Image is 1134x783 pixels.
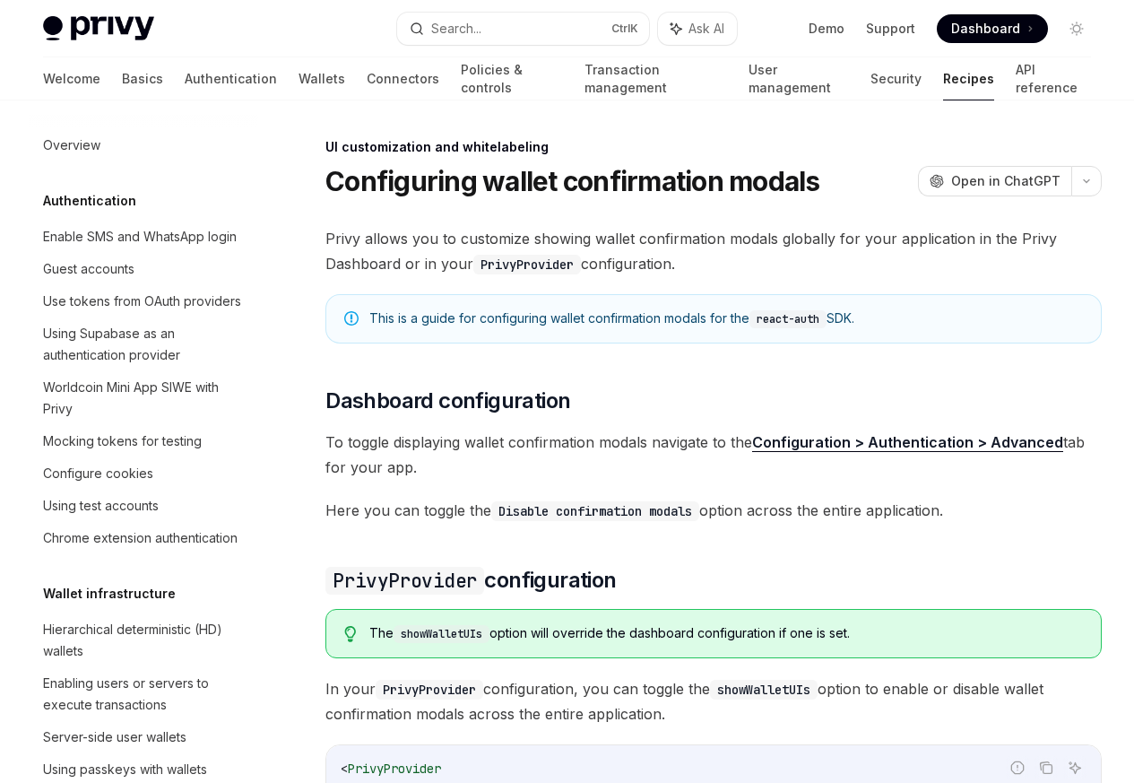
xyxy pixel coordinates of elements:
div: Server-side user wallets [43,726,186,748]
a: Overview [29,129,258,161]
a: Configuration > Authentication > Advanced [752,433,1063,452]
a: Guest accounts [29,253,258,285]
a: Demo [809,20,844,38]
a: Welcome [43,57,100,100]
code: showWalletUIs [710,680,818,700]
h1: Configuring wallet confirmation modals [325,165,820,197]
a: Enable SMS and WhatsApp login [29,221,258,253]
code: PrivyProvider [325,567,484,595]
div: Using Supabase as an authentication provider [43,323,247,366]
a: Recipes [943,57,994,100]
a: Hierarchical deterministic (HD) wallets [29,613,258,667]
a: Security [870,57,922,100]
button: Open in ChatGPT [918,166,1071,196]
span: Open in ChatGPT [951,172,1060,190]
a: Worldcoin Mini App SIWE with Privy [29,371,258,425]
span: In your configuration, you can toggle the option to enable or disable wallet confirmation modals ... [325,676,1102,726]
h5: Authentication [43,190,136,212]
code: PrivyProvider [376,680,483,700]
div: Guest accounts [43,258,134,280]
button: Ask AI [1063,756,1086,779]
span: Dashboard [951,20,1020,38]
a: Configure cookies [29,457,258,490]
a: Chrome extension authentication [29,522,258,554]
a: API reference [1016,57,1091,100]
a: Server-side user wallets [29,721,258,753]
span: Ask AI [688,20,724,38]
code: PrivyProvider [473,255,581,274]
button: Copy the contents from the code block [1034,756,1058,779]
span: Here you can toggle the option across the entire application. [325,498,1102,523]
span: < [341,761,348,777]
span: To toggle displaying wallet confirmation modals navigate to the tab for your app. [325,430,1102,480]
div: Worldcoin Mini App SIWE with Privy [43,377,247,420]
span: PrivyProvider [348,761,441,777]
div: Search... [431,18,481,39]
div: This is a guide for configuring wallet confirmation modals for the SDK. [369,309,1083,328]
a: Dashboard [937,14,1048,43]
a: User management [749,57,850,100]
h5: Wallet infrastructure [43,583,176,605]
img: light logo [43,16,154,41]
div: UI customization and whitelabeling [325,138,1102,156]
span: Ctrl K [611,22,638,36]
button: Report incorrect code [1006,756,1029,779]
div: Hierarchical deterministic (HD) wallets [43,619,247,662]
span: Privy allows you to customize showing wallet confirmation modals globally for your application in... [325,226,1102,276]
code: react-auth [749,310,827,328]
button: Toggle dark mode [1062,14,1091,43]
a: Connectors [367,57,439,100]
a: Transaction management [584,57,726,100]
a: Wallets [299,57,345,100]
a: Policies & controls [461,57,563,100]
div: Chrome extension authentication [43,527,238,549]
span: Dashboard configuration [325,387,570,415]
div: Overview [43,135,100,156]
a: Authentication [185,57,277,100]
button: Ask AI [658,13,737,45]
a: Using Supabase as an authentication provider [29,318,258,371]
div: Enable SMS and WhatsApp login [43,226,237,248]
div: The option will override the dashboard configuration if one is set. [369,624,1083,643]
a: Basics [122,57,163,100]
a: Use tokens from OAuth providers [29,285,258,318]
div: Using passkeys with wallets [43,759,207,780]
a: Mocking tokens for testing [29,425,258,457]
div: Use tokens from OAuth providers [43,291,241,312]
code: showWalletUIs [394,625,489,643]
a: Enabling users or servers to execute transactions [29,667,258,721]
div: Configure cookies [43,463,153,484]
button: Search...CtrlK [397,13,649,45]
span: configuration [325,566,616,595]
svg: Note [344,311,359,326]
div: Using test accounts [43,495,159,517]
a: Support [866,20,915,38]
a: Using test accounts [29,490,258,522]
code: Disable confirmation modals [491,501,699,521]
div: Mocking tokens for testing [43,431,202,452]
div: Enabling users or servers to execute transactions [43,673,247,716]
svg: Tip [344,626,357,642]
